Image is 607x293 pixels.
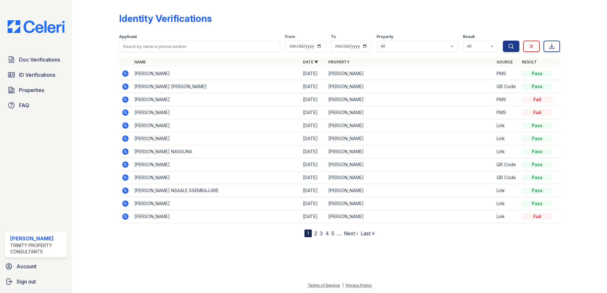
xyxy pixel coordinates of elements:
td: [PERSON_NAME] [326,145,494,158]
td: Link [494,145,519,158]
div: Pass [522,70,552,77]
div: Pass [522,148,552,155]
a: 3 [320,230,323,237]
td: [PERSON_NAME] [132,67,300,80]
span: ID Verifications [19,71,55,79]
td: QR Code [494,80,519,93]
label: Result [463,34,475,39]
img: CE_Logo_Blue-a8612792a0a2168367f1c8372b55b34899dd931a85d93a1a3d3e32e68fde9ad4.png [3,20,70,33]
div: | [342,283,344,288]
td: [DATE] [300,93,326,106]
td: [DATE] [300,145,326,158]
a: Result [522,60,537,64]
td: [PERSON_NAME] [326,184,494,197]
a: Terms of Service [308,283,340,288]
td: QR Code [494,171,519,184]
span: Properties [19,86,44,94]
td: [PERSON_NAME] [326,171,494,184]
span: … [337,230,341,237]
div: Identity Verifications [119,13,212,24]
a: 5 [331,230,334,237]
span: Sign out [17,278,36,285]
td: PMS [494,67,519,80]
td: [DATE] [300,80,326,93]
td: [PERSON_NAME] [326,158,494,171]
div: Pass [522,135,552,142]
td: [PERSON_NAME] [132,171,300,184]
a: Privacy Policy [346,283,372,288]
td: [PERSON_NAME] [132,119,300,132]
td: [PERSON_NAME] [326,132,494,145]
td: PMS [494,93,519,106]
a: Account [3,260,70,273]
div: Pass [522,187,552,194]
a: Property [328,60,350,64]
td: PMS [494,106,519,119]
td: [PERSON_NAME] [132,158,300,171]
td: [PERSON_NAME] [132,210,300,223]
td: [PERSON_NAME] [326,210,494,223]
td: [PERSON_NAME] [326,80,494,93]
span: Doc Verifications [19,56,60,63]
a: FAQ [5,99,67,112]
input: Search by name or phone number [119,41,280,52]
label: Applicant [119,34,137,39]
td: [DATE] [300,106,326,119]
td: [DATE] [300,171,326,184]
td: [DATE] [300,158,326,171]
a: Next › [344,230,358,237]
a: ID Verifications [5,68,67,81]
td: [PERSON_NAME] [326,93,494,106]
a: Date ▼ [303,60,318,64]
td: Link [494,119,519,132]
div: 1 [304,230,312,237]
label: Property [377,34,393,39]
td: [PERSON_NAME] [326,67,494,80]
td: [DATE] [300,184,326,197]
div: Pass [522,161,552,168]
div: Fail [522,213,552,220]
a: Doc Verifications [5,53,67,66]
td: [PERSON_NAME] [132,197,300,210]
span: Account [17,263,37,270]
td: [PERSON_NAME] [132,132,300,145]
td: Link [494,132,519,145]
div: Pass [522,122,552,129]
td: [PERSON_NAME] [132,106,300,119]
td: [PERSON_NAME] [326,106,494,119]
td: [DATE] [300,67,326,80]
td: [DATE] [300,132,326,145]
label: To [331,34,336,39]
span: FAQ [19,101,29,109]
a: Name [134,60,146,64]
td: Link [494,197,519,210]
a: Properties [5,84,67,96]
a: 2 [314,230,317,237]
td: [PERSON_NAME] NASSUNA [132,145,300,158]
div: Pass [522,200,552,207]
div: Pass [522,174,552,181]
td: Link [494,184,519,197]
div: [PERSON_NAME] [10,235,64,242]
a: Source [497,60,513,64]
a: Sign out [3,275,70,288]
div: Pass [522,83,552,90]
td: [PERSON_NAME] [132,93,300,106]
td: [PERSON_NAME] NSAALE SSEMBAJJWE [132,184,300,197]
td: [PERSON_NAME] [PERSON_NAME] [132,80,300,93]
td: [PERSON_NAME] [326,119,494,132]
td: [PERSON_NAME] [326,197,494,210]
td: [DATE] [300,119,326,132]
div: Fail [522,96,552,103]
td: [DATE] [300,210,326,223]
div: Trinity Property Consultants [10,242,64,255]
td: QR Code [494,158,519,171]
td: Link [494,210,519,223]
div: Fail [522,109,552,116]
label: From [285,34,295,39]
a: 4 [325,230,329,237]
a: Last » [361,230,375,237]
td: [DATE] [300,197,326,210]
